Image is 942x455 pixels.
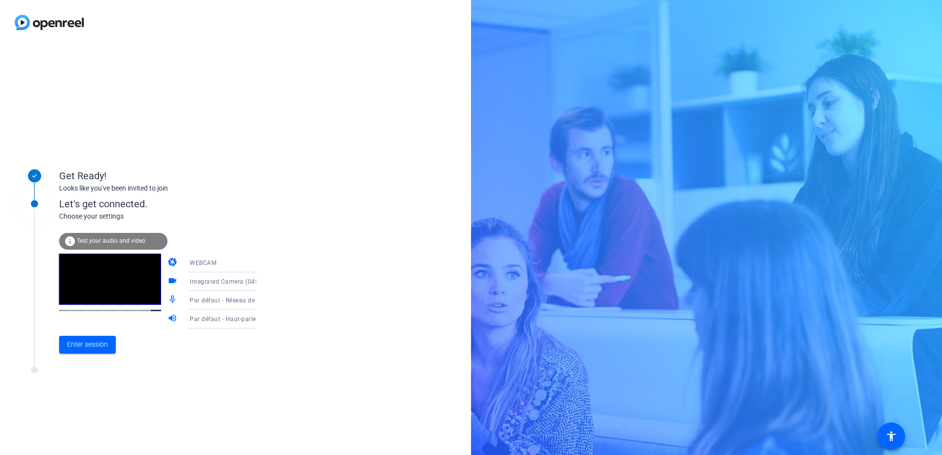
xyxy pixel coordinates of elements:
span: Par défaut - Haut-parleurs (Realtek(R) Audio) [190,315,319,323]
mat-icon: mic_none [168,294,179,306]
mat-icon: camera [168,257,179,269]
div: Let's get connected. [59,196,276,211]
mat-icon: info [64,235,76,247]
button: Enter session [59,336,116,354]
div: Get Ready! [59,168,256,183]
span: Par défaut - Réseau de microphones (Technologie Intel® Smart Sound pour microphones numériques) [190,296,484,304]
span: Test your audio and video [77,237,145,244]
div: Choose your settings [59,211,276,222]
span: Integrated Camera (04f2:b71c) [190,277,279,285]
mat-icon: volume_up [168,313,179,325]
mat-icon: videocam [168,276,179,288]
div: Looks like you've been invited to join [59,183,256,194]
span: Enter session [67,339,108,350]
span: WEBCAM [190,260,216,266]
mat-icon: accessibility [885,430,897,442]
